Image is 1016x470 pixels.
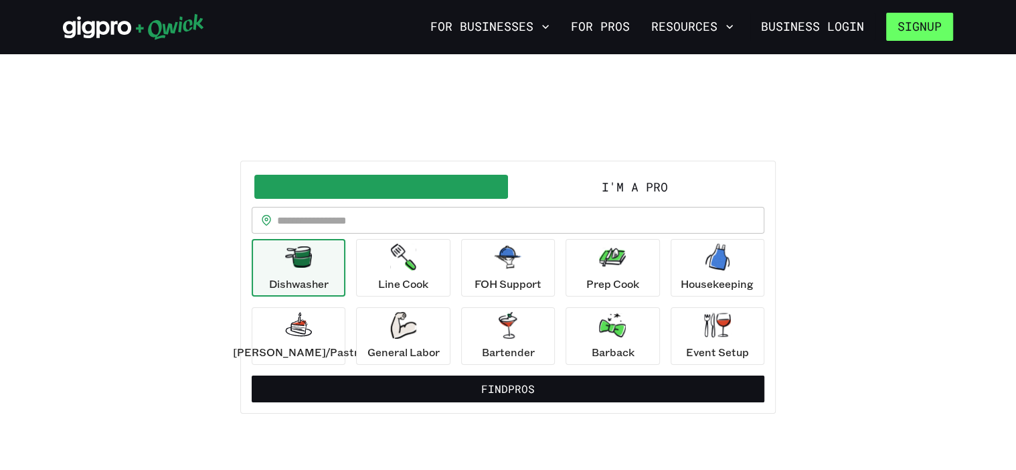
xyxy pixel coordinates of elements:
button: Event Setup [671,307,764,365]
p: Line Cook [378,276,428,292]
a: Business Login [750,13,875,41]
button: Housekeeping [671,239,764,297]
button: FOH Support [461,239,555,297]
button: Bartender [461,307,555,365]
button: For Businesses [425,15,555,38]
p: Housekeeping [681,276,754,292]
button: Signup [886,13,953,41]
button: General Labor [356,307,450,365]
button: I'm a Business [254,175,508,199]
p: Dishwasher [269,276,329,292]
p: Barback [591,344,634,360]
button: Dishwasher [252,239,345,297]
p: Prep Cook [586,276,639,292]
button: Resources [646,15,739,38]
button: Barback [566,307,659,365]
button: [PERSON_NAME]/Pastry [252,307,345,365]
button: FindPros [252,376,764,402]
h2: GET GREAT SERVICE, A LA CARTE. [240,121,776,147]
button: Prep Cook [566,239,659,297]
button: I'm a Pro [508,175,762,199]
p: General Labor [367,344,440,360]
p: Bartender [481,344,534,360]
p: Event Setup [686,344,749,360]
p: [PERSON_NAME]/Pastry [233,344,364,360]
p: FOH Support [475,276,541,292]
a: For Pros [566,15,635,38]
button: Line Cook [356,239,450,297]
